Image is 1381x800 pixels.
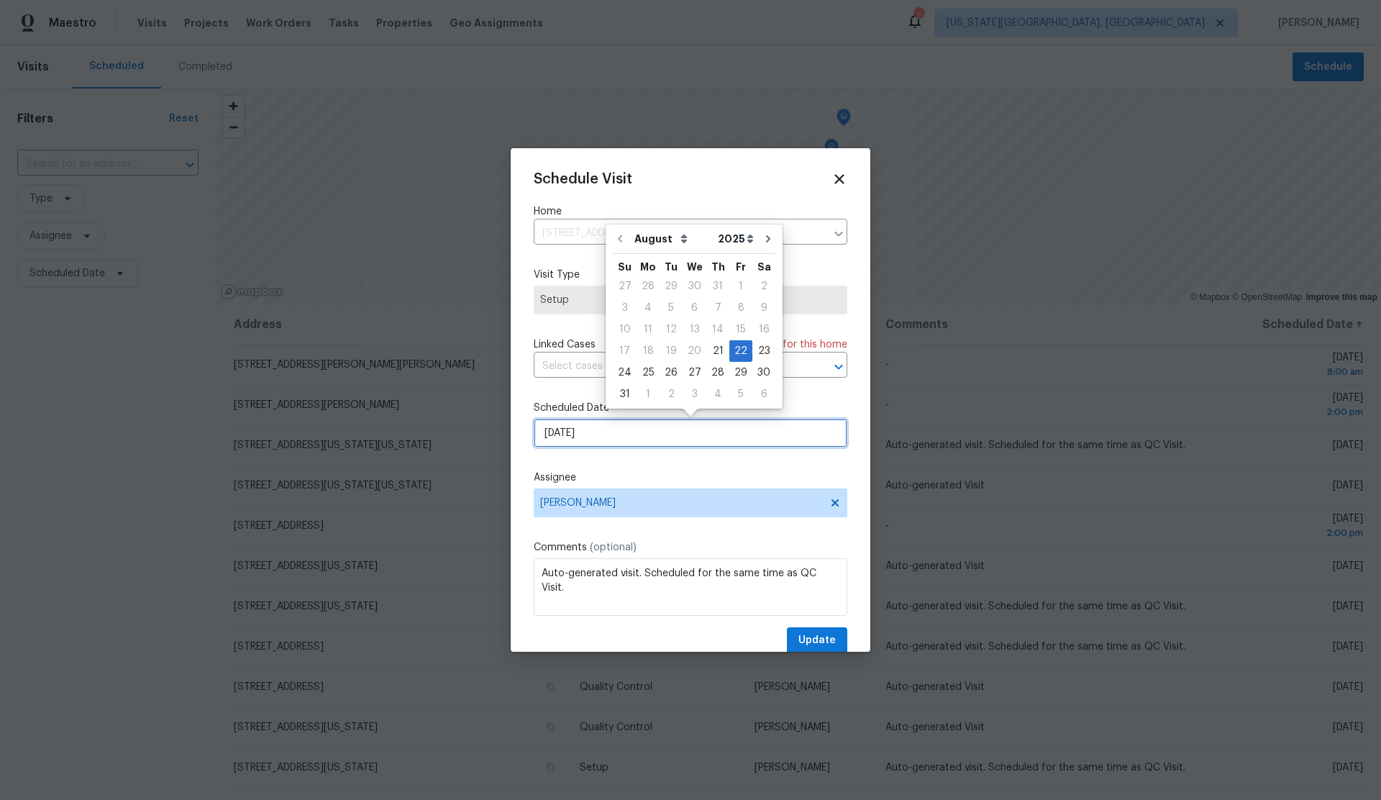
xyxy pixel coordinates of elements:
[706,319,729,340] div: 14
[757,224,779,253] button: Go to next month
[637,297,660,319] div: Mon Aug 04 2025
[752,383,775,405] div: Sat Sep 06 2025
[660,297,683,319] div: Tue Aug 05 2025
[534,401,847,415] label: Scheduled Date
[613,340,637,362] div: Sun Aug 17 2025
[540,497,822,509] span: [PERSON_NAME]
[613,319,637,340] div: Sun Aug 10 2025
[637,363,660,383] div: 25
[590,542,637,553] span: (optional)
[613,341,637,361] div: 17
[660,341,683,361] div: 19
[706,276,729,296] div: 31
[683,276,706,296] div: 30
[798,632,836,650] span: Update
[729,341,752,361] div: 22
[534,419,847,447] input: M/D/YYYY
[729,298,752,318] div: 8
[660,362,683,383] div: Tue Aug 26 2025
[752,298,775,318] div: 9
[637,362,660,383] div: Mon Aug 25 2025
[660,384,683,404] div: 2
[637,319,660,340] div: 11
[752,319,775,340] div: 16
[706,363,729,383] div: 28
[609,224,631,253] button: Go to previous month
[706,297,729,319] div: Thu Aug 07 2025
[637,340,660,362] div: Mon Aug 18 2025
[534,471,847,485] label: Assignee
[660,298,683,318] div: 5
[660,319,683,340] div: Tue Aug 12 2025
[757,262,771,272] abbr: Saturday
[706,276,729,297] div: Thu Jul 31 2025
[787,627,847,654] button: Update
[829,357,849,377] button: Open
[687,262,703,272] abbr: Wednesday
[683,363,706,383] div: 27
[683,383,706,405] div: Wed Sep 03 2025
[752,362,775,383] div: Sat Aug 30 2025
[534,355,807,378] input: Select cases
[706,383,729,405] div: Thu Sep 04 2025
[706,362,729,383] div: Thu Aug 28 2025
[660,276,683,296] div: 29
[637,384,660,404] div: 1
[711,262,725,272] abbr: Thursday
[752,319,775,340] div: Sat Aug 16 2025
[736,262,746,272] abbr: Friday
[637,298,660,318] div: 4
[706,340,729,362] div: Thu Aug 21 2025
[613,363,637,383] div: 24
[637,276,660,297] div: Mon Jul 28 2025
[752,341,775,361] div: 23
[729,319,752,340] div: 15
[618,262,632,272] abbr: Sunday
[540,293,841,307] span: Setup
[613,298,637,318] div: 3
[534,558,847,616] textarea: Auto-generated visit. Scheduled for the same time as QC Visit.
[729,384,752,404] div: 5
[683,341,706,361] div: 20
[613,384,637,404] div: 31
[752,384,775,404] div: 6
[706,319,729,340] div: Thu Aug 14 2025
[534,337,596,352] span: Linked Cases
[752,363,775,383] div: 30
[831,171,847,187] span: Close
[683,297,706,319] div: Wed Aug 06 2025
[729,276,752,297] div: Fri Aug 01 2025
[613,276,637,297] div: Sun Jul 27 2025
[683,319,706,340] div: Wed Aug 13 2025
[613,362,637,383] div: Sun Aug 24 2025
[752,276,775,296] div: 2
[637,341,660,361] div: 18
[714,228,757,250] select: Year
[534,204,847,219] label: Home
[613,319,637,340] div: 10
[706,384,729,404] div: 4
[660,363,683,383] div: 26
[660,276,683,297] div: Tue Jul 29 2025
[613,383,637,405] div: Sun Aug 31 2025
[683,319,706,340] div: 13
[729,383,752,405] div: Fri Sep 05 2025
[534,172,632,186] span: Schedule Visit
[683,276,706,297] div: Wed Jul 30 2025
[613,276,637,296] div: 27
[752,340,775,362] div: Sat Aug 23 2025
[706,298,729,318] div: 7
[637,276,660,296] div: 28
[660,340,683,362] div: Tue Aug 19 2025
[683,298,706,318] div: 6
[729,340,752,362] div: Fri Aug 22 2025
[729,276,752,296] div: 1
[665,262,678,272] abbr: Tuesday
[534,268,847,282] label: Visit Type
[637,383,660,405] div: Mon Sep 01 2025
[729,363,752,383] div: 29
[729,362,752,383] div: Fri Aug 29 2025
[683,384,706,404] div: 3
[752,297,775,319] div: Sat Aug 09 2025
[660,383,683,405] div: Tue Sep 02 2025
